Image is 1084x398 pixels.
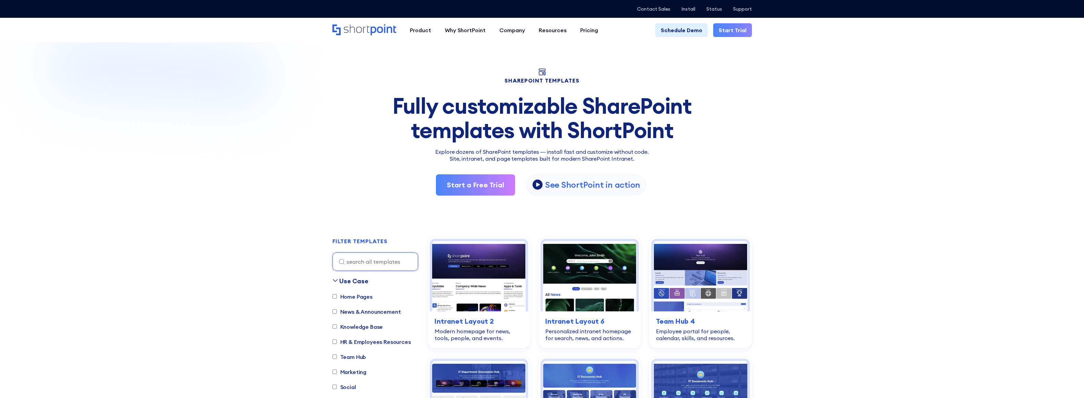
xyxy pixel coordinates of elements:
[332,238,388,244] div: FILTER TEMPLATES
[432,241,526,311] img: Intranet Layout 2 – SharePoint Homepage Design: Modern homepage for news, tools, people, and events.
[332,370,337,374] input: Marketing
[649,237,752,348] a: Team Hub 4 – SharePoint Employee Portal Template: Employee portal for people, calendar, skills, a...
[332,78,752,83] h1: SHAREPOINT TEMPLATES
[637,6,670,12] a: Contact Sales
[545,179,640,190] p: See ShortPoint in action
[332,309,337,314] input: News & Announcement
[499,26,525,34] div: Company
[545,316,634,326] h3: Intranet Layout 6
[332,148,752,156] p: Explore dozens of SharePoint templates — install fast and customize without code.
[332,156,752,162] h2: Site, intranet, and page templates built for modern SharePoint Intranet.
[681,6,695,12] a: Install
[403,23,438,37] a: Product
[538,237,641,348] a: Intranet Layout 6 – SharePoint Homepage Design: Personalized intranet homepage for search, news, ...
[654,241,747,311] img: Team Hub 4 – SharePoint Employee Portal Template: Employee portal for people, calendar, skills, a...
[655,23,708,37] a: Schedule Demo
[580,26,598,34] div: Pricing
[543,241,636,311] img: Intranet Layout 6 – SharePoint Homepage Design: Personalized intranet homepage for search, news, ...
[332,339,337,344] input: HR & Employees Resources
[332,94,752,142] div: Fully customizable SharePoint templates with ShortPoint
[545,328,634,341] div: Personalized intranet homepage for search, news, and actions.
[332,368,367,376] label: Marketing
[436,174,515,196] a: Start a Free Trial
[713,23,752,37] a: Start Trial
[332,355,337,359] input: Team Hub
[492,23,532,37] a: Company
[706,6,722,12] a: Status
[445,26,486,34] div: Why ShortPoint
[573,23,605,37] a: Pricing
[532,23,573,37] a: Resources
[332,24,396,36] a: Home
[656,316,745,326] h3: Team Hub 4
[435,328,523,341] div: Modern homepage for news, tools, people, and events.
[428,237,530,348] a: Intranet Layout 2 – SharePoint Homepage Design: Modern homepage for news, tools, people, and even...
[410,26,431,34] div: Product
[332,252,418,271] input: search all templates
[332,293,373,301] label: Home Pages
[733,6,752,12] a: Support
[339,276,368,286] div: Use Case
[332,323,383,331] label: Knowledge Base
[332,308,401,316] label: News & Announcement
[332,383,356,391] label: Social
[656,328,745,341] div: Employee portal for people, calendar, skills, and resources.
[435,316,523,326] h3: Intranet Layout 2
[438,23,492,37] a: Why ShortPoint
[539,26,567,34] div: Resources
[332,385,337,389] input: Social
[332,353,366,361] label: Team Hub
[332,294,337,299] input: Home Pages
[526,175,646,195] a: open lightbox
[332,324,337,329] input: Knowledge Base
[1050,365,1084,398] iframe: Chat Widget
[332,338,411,346] label: HR & Employees Resources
